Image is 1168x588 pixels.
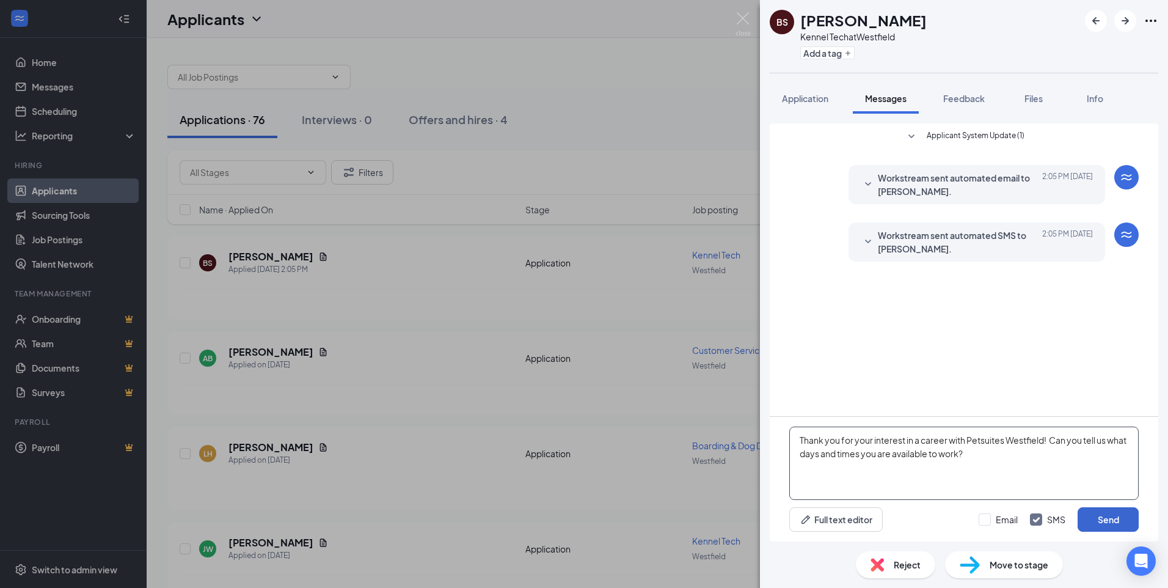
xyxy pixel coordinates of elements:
[1118,13,1133,28] svg: ArrowRight
[927,130,1024,144] span: Applicant System Update (1)
[904,130,1024,144] button: SmallChevronDownApplicant System Update (1)
[1087,93,1103,104] span: Info
[789,427,1139,500] textarea: Thank you for your interest in a career with Petsuites Westfield! Can you tell us what days and t...
[800,10,927,31] h1: [PERSON_NAME]
[904,130,919,144] svg: SmallChevronDown
[1042,229,1093,255] span: [DATE] 2:05 PM
[990,558,1048,571] span: Move to stage
[861,235,875,249] svg: SmallChevronDown
[1144,13,1158,28] svg: Ellipses
[1119,227,1134,242] svg: WorkstreamLogo
[844,50,852,57] svg: Plus
[861,177,875,192] svg: SmallChevronDown
[1126,546,1156,576] div: Open Intercom Messenger
[800,31,927,43] div: Kennel Tech at Westfield
[1078,507,1139,532] button: Send
[1119,170,1134,185] svg: WorkstreamLogo
[878,229,1038,255] span: Workstream sent automated SMS to [PERSON_NAME].
[776,16,788,28] div: BS
[943,93,985,104] span: Feedback
[1085,10,1107,32] button: ArrowLeftNew
[1042,171,1093,198] span: [DATE] 2:05 PM
[878,171,1038,198] span: Workstream sent automated email to [PERSON_NAME].
[789,507,883,532] button: Full text editorPen
[894,558,921,571] span: Reject
[800,513,812,526] svg: Pen
[1089,13,1103,28] svg: ArrowLeftNew
[1024,93,1043,104] span: Files
[800,46,855,59] button: PlusAdd a tag
[782,93,828,104] span: Application
[865,93,907,104] span: Messages
[1114,10,1136,32] button: ArrowRight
